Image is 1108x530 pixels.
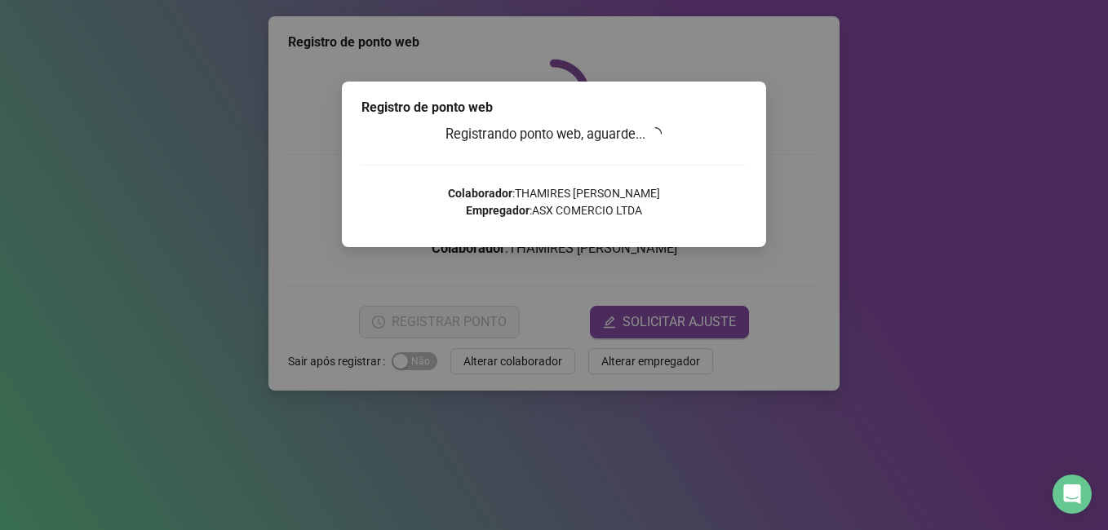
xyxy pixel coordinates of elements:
div: Registro de ponto web [361,98,747,117]
h3: Registrando ponto web, aguarde... [361,124,747,145]
div: Open Intercom Messenger [1053,475,1092,514]
strong: Colaborador [448,187,512,200]
strong: Empregador [466,204,530,217]
p: : THAMIRES [PERSON_NAME] : ASX COMERCIO LTDA [361,185,747,219]
span: loading [649,126,663,141]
